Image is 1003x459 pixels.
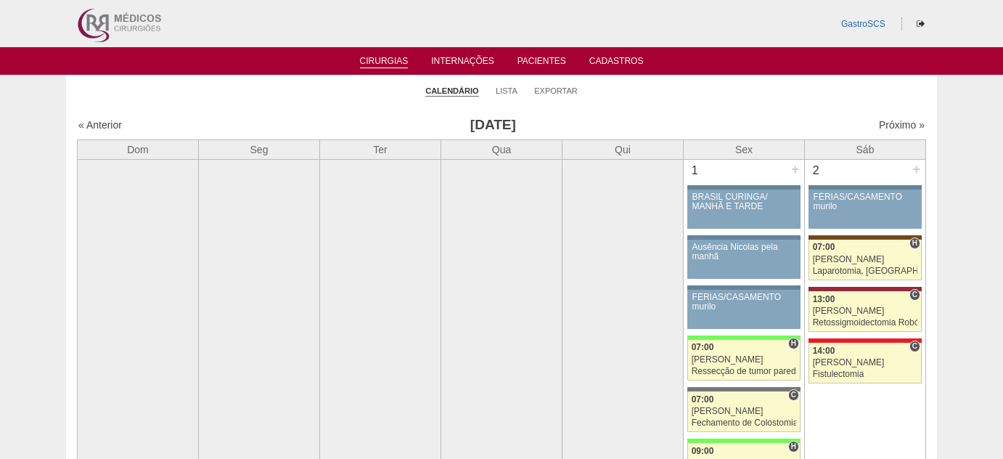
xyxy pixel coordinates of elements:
h3: [DATE] [282,115,705,136]
div: Key: Aviso [808,185,922,190]
div: 1 [684,160,706,182]
span: Hospital [788,338,799,349]
div: Key: Aviso [687,285,801,290]
th: Dom [78,139,199,159]
th: Qua [441,139,562,159]
div: Key: Brasil [687,336,801,340]
span: Consultório [788,389,799,401]
span: Hospital [788,441,799,452]
a: GastroSCS [841,19,885,29]
div: [PERSON_NAME] [813,358,918,367]
div: Key: Aviso [687,185,801,190]
div: 2 [805,160,827,182]
a: H 07:00 [PERSON_NAME] Ressecção de tumor parede abdominal pélvica [687,340,801,381]
div: [PERSON_NAME] [692,355,797,365]
div: [PERSON_NAME] [813,306,918,316]
a: Ausência Nicolas pela manhã [687,240,801,279]
span: 14:00 [813,346,835,356]
th: Sex [684,139,805,159]
th: Seg [199,139,320,159]
a: « Anterior [78,119,122,131]
a: C 07:00 [PERSON_NAME] Fechamento de Colostomia ou Enterostomia [687,391,801,432]
a: Calendário [425,86,478,97]
span: 07:00 [692,394,714,405]
div: Ausência Nicolas pela manhã [692,243,796,261]
a: C 13:00 [PERSON_NAME] Retossigmoidectomia Robótica [808,291,922,332]
div: + [789,160,801,179]
i: Sair [917,20,925,28]
a: Cirurgias [360,56,409,68]
div: Key: Santa Catarina [687,387,801,391]
div: Fechamento de Colostomia ou Enterostomia [692,418,797,428]
span: Hospital [909,237,920,249]
div: Ressecção de tumor parede abdominal pélvica [692,367,797,376]
div: FÉRIAS/CASAMENTO murilo [814,192,917,211]
span: Consultório [909,289,920,301]
a: Internações [431,56,494,70]
div: Key: Aviso [687,235,801,240]
div: + [910,160,922,179]
th: Sáb [805,139,926,159]
span: 07:00 [692,342,714,352]
div: Key: Assunção [808,338,922,343]
div: [PERSON_NAME] [813,255,918,264]
a: Exportar [534,86,578,96]
a: Pacientes [517,56,566,70]
a: BRASIL CURINGA/ MANHÃ E TARDE [687,190,801,229]
div: Key: Brasil [687,439,801,443]
div: Laparotomia, [GEOGRAPHIC_DATA], Drenagem, Bridas [813,267,918,276]
div: Fistulectomia [813,370,918,379]
div: [PERSON_NAME] [692,407,797,416]
a: Próximo » [879,119,925,131]
a: Cadastros [589,56,644,70]
span: Consultório [909,341,920,352]
th: Qui [562,139,684,159]
a: FÉRIAS/CASAMENTO murilo [808,190,922,229]
a: Lista [496,86,517,96]
div: Key: Sírio Libanês [808,287,922,291]
div: Key: Santa Joana [808,235,922,240]
a: FÉRIAS/CASAMENTO murilo [687,290,801,329]
th: Ter [320,139,441,159]
a: C 14:00 [PERSON_NAME] Fistulectomia [808,343,922,383]
span: 13:00 [813,294,835,304]
div: FÉRIAS/CASAMENTO murilo [692,293,796,312]
div: Retossigmoidectomia Robótica [813,318,918,328]
span: 09:00 [692,446,714,456]
span: 07:00 [813,242,835,252]
a: H 07:00 [PERSON_NAME] Laparotomia, [GEOGRAPHIC_DATA], Drenagem, Bridas [808,240,922,280]
div: BRASIL CURINGA/ MANHÃ E TARDE [692,192,796,211]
